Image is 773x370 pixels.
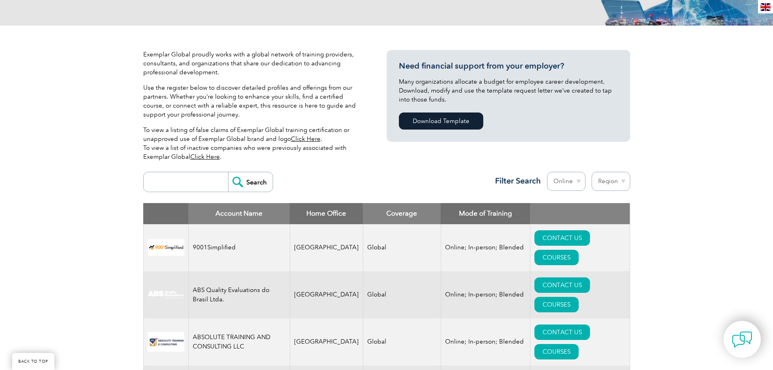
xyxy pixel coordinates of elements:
[363,203,441,224] th: Coverage: activate to sort column ascending
[290,318,363,366] td: [GEOGRAPHIC_DATA]
[148,290,184,299] img: c92924ac-d9bc-ea11-a814-000d3a79823d-logo.jpg
[534,325,590,340] a: CONTACT US
[188,203,290,224] th: Account Name: activate to sort column descending
[290,203,363,224] th: Home Office: activate to sort column ascending
[399,61,618,71] h3: Need financial support from your employer?
[530,203,630,224] th: : activate to sort column ascending
[534,250,579,265] a: COURSES
[441,224,530,271] td: Online; In-person; Blended
[148,239,184,256] img: 37c9c059-616f-eb11-a812-002248153038-logo.png
[441,203,530,224] th: Mode of Training: activate to sort column ascending
[399,77,618,104] p: Many organizations allocate a budget for employee career development. Download, modify and use th...
[490,176,541,186] h3: Filter Search
[291,135,321,143] a: Click Here
[732,329,752,350] img: contact-chat.png
[363,318,441,366] td: Global
[188,224,290,271] td: 9001Simplified
[143,83,362,119] p: Use the register below to discover detailed profiles and offerings from our partners. Whether you...
[441,271,530,318] td: Online; In-person; Blended
[441,318,530,366] td: Online; In-person; Blended
[363,224,441,271] td: Global
[188,271,290,318] td: ABS Quality Evaluations do Brasil Ltda.
[190,153,220,160] a: Click Here
[760,3,771,11] img: en
[534,344,579,359] a: COURSES
[534,277,590,293] a: CONTACT US
[290,271,363,318] td: [GEOGRAPHIC_DATA]
[534,230,590,246] a: CONTACT US
[148,332,184,352] img: 16e092f6-eadd-ed11-a7c6-00224814fd52-logo.png
[12,353,54,370] a: BACK TO TOP
[290,224,363,271] td: [GEOGRAPHIC_DATA]
[399,113,483,130] a: Download Template
[534,297,579,312] a: COURSES
[143,50,362,77] p: Exemplar Global proudly works with a global network of training providers, consultants, and organ...
[228,172,273,192] input: Search
[143,125,362,161] p: To view a listing of false claims of Exemplar Global training certification or unapproved use of ...
[363,271,441,318] td: Global
[188,318,290,366] td: ABSOLUTE TRAINING AND CONSULTING LLC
